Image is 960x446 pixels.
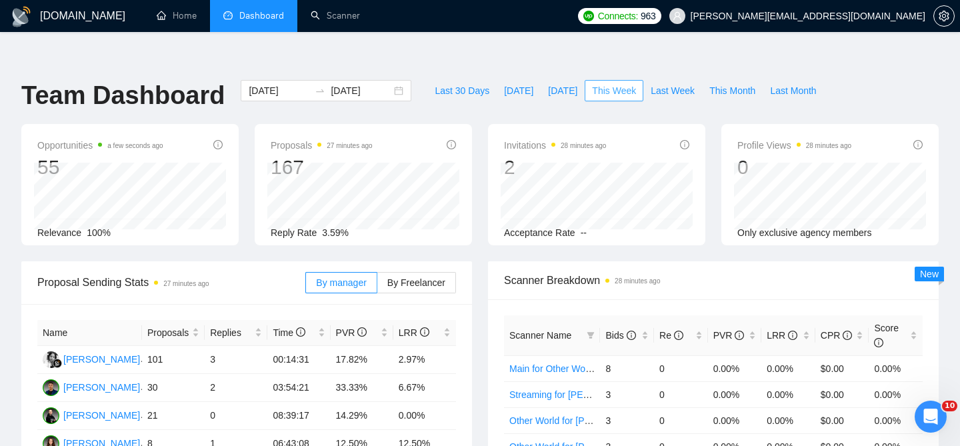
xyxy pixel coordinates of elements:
div: 167 [271,155,373,180]
span: This Week [592,83,636,98]
td: 08:39:17 [267,402,330,430]
span: info-circle [420,327,429,337]
a: Other World for [PERSON_NAME] [509,415,652,426]
span: info-circle [357,327,367,337]
span: Last 30 Days [435,83,489,98]
span: Profile Views [737,137,851,153]
button: Last Week [643,80,702,101]
td: 8 [600,355,654,381]
span: 3.59% [322,227,349,238]
div: 2 [504,155,606,180]
button: Last Month [763,80,823,101]
a: Main for Other World [509,363,596,374]
time: 27 minutes ago [327,142,372,149]
span: user [673,11,682,21]
span: filter [584,325,597,345]
span: This Month [709,83,755,98]
span: CPR [821,330,852,341]
span: info-circle [213,140,223,149]
span: 963 [641,9,655,23]
td: 101 [142,346,205,374]
span: info-circle [627,331,636,340]
td: 0.00% [708,407,762,433]
span: Scanner Breakdown [504,272,923,289]
span: dashboard [223,11,233,20]
td: 03:54:21 [267,374,330,402]
span: By manager [316,277,366,288]
td: 0.00% [708,355,762,381]
a: Streaming for [PERSON_NAME] [509,389,645,400]
a: GB[PERSON_NAME] [43,353,140,364]
span: setting [934,11,954,21]
th: Proposals [142,320,205,346]
td: 0 [654,407,708,433]
td: 0 [654,355,708,381]
th: Name [37,320,142,346]
span: Proposal Sending Stats [37,274,305,291]
span: PVR [336,327,367,338]
td: 00:14:31 [267,346,330,374]
span: 100% [87,227,111,238]
time: 28 minutes ago [806,142,851,149]
h1: Team Dashboard [21,80,225,111]
span: Dashboard [239,10,284,21]
button: Last 30 Days [427,80,497,101]
time: 28 minutes ago [615,277,660,285]
td: 21 [142,402,205,430]
span: info-circle [735,331,744,340]
td: 33.33% [331,374,393,402]
td: 0 [205,402,267,430]
span: to [315,85,325,96]
span: Connects: [598,9,638,23]
td: 2.97% [393,346,456,374]
div: [PERSON_NAME] [63,380,140,395]
div: 0 [737,155,851,180]
time: 27 minutes ago [163,280,209,287]
td: $0.00 [815,407,869,433]
span: Re [659,330,683,341]
img: logo [11,6,32,27]
img: gigradar-bm.png [53,359,62,368]
span: info-circle [788,331,797,340]
td: 3 [600,381,654,407]
span: Last Month [770,83,816,98]
td: 0.00% [761,381,815,407]
span: Reply Rate [271,227,317,238]
span: PVR [713,330,745,341]
span: LRR [767,330,797,341]
span: LRR [399,327,429,338]
button: [DATE] [541,80,585,101]
td: 0 [654,381,708,407]
span: Proposals [271,137,373,153]
span: New [920,269,939,279]
span: Time [273,327,305,338]
span: info-circle [913,140,923,149]
span: info-circle [680,140,689,149]
span: Bids [605,330,635,341]
span: Score [874,323,899,348]
img: EZ [43,407,59,424]
button: This Week [585,80,643,101]
button: [DATE] [497,80,541,101]
td: 0.00% [761,407,815,433]
span: swap-right [315,85,325,96]
span: Proposals [147,325,189,340]
span: Acceptance Rate [504,227,575,238]
div: [PERSON_NAME] [63,408,140,423]
td: 0.00% [869,355,923,381]
input: End date [331,83,391,98]
span: info-circle [874,338,883,347]
input: Start date [249,83,309,98]
div: 55 [37,155,163,180]
span: Only exclusive agency members [737,227,872,238]
td: 0.00% [869,381,923,407]
td: 0.00% [761,355,815,381]
time: 28 minutes ago [561,142,606,149]
td: 2 [205,374,267,402]
span: Last Week [651,83,695,98]
span: filter [587,331,595,339]
a: EZ[PERSON_NAME] [43,409,140,420]
div: [PERSON_NAME] [63,352,140,367]
iframe: Intercom live chat [915,401,947,433]
img: VS [43,379,59,396]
